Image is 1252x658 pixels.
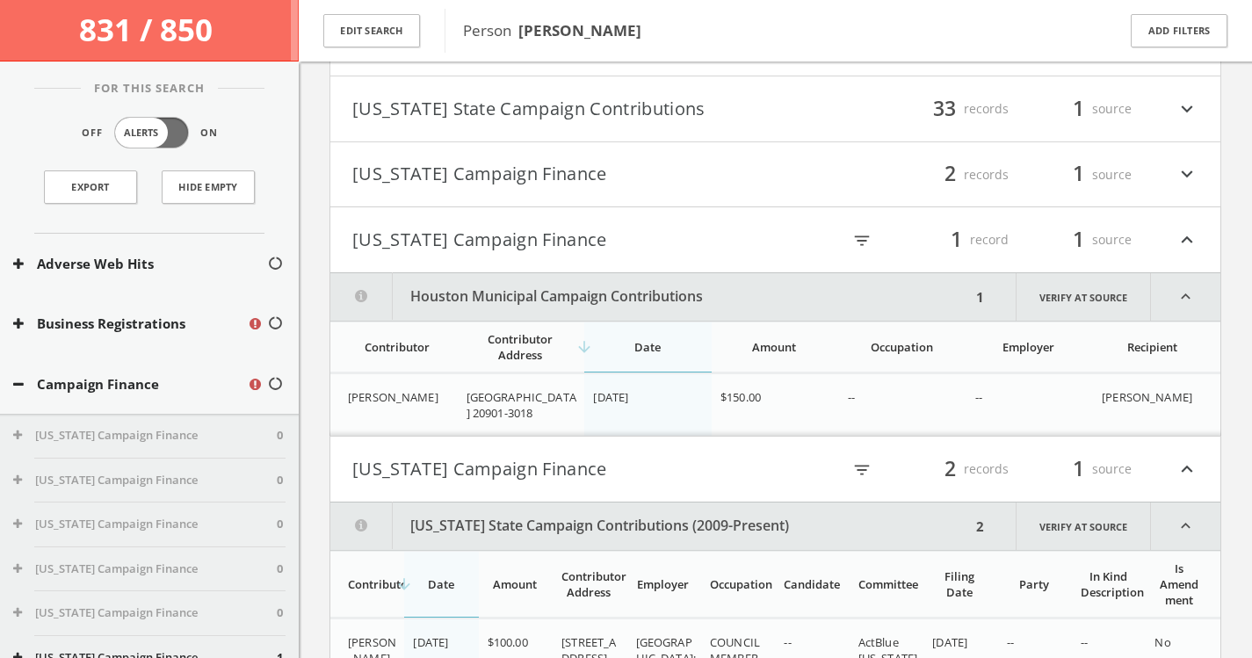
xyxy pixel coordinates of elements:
div: Committee [858,576,913,592]
button: [US_STATE] Campaign Finance [352,160,776,190]
span: 2 [937,159,964,190]
span: [PERSON_NAME] [348,389,438,405]
i: expand_less [1151,503,1220,550]
span: 1 [1065,224,1092,255]
div: Contributor Address [467,331,575,363]
div: Filing Date [932,568,987,600]
span: -- [848,389,855,405]
button: [US_STATE] Campaign Finance [13,427,277,445]
div: Occupation [710,576,764,592]
span: 0 [277,604,283,622]
div: Contributor [348,576,394,592]
button: Hide Empty [162,170,255,204]
span: 0 [277,472,283,489]
span: [DATE] [593,389,628,405]
div: Amount [488,576,542,592]
i: expand_less [1151,273,1220,321]
button: [US_STATE] Campaign Finance [13,516,277,533]
span: 1 [943,224,970,255]
span: 2 [937,453,964,484]
i: arrow_downward [395,575,413,593]
span: 1 [1065,453,1092,484]
span: $150.00 [720,389,761,405]
span: -- [1081,634,1088,650]
span: Off [82,126,103,141]
i: expand_less [1176,225,1198,255]
span: No [1154,634,1170,650]
div: record [903,225,1009,255]
div: Employer [975,339,1083,355]
span: 0 [277,427,283,445]
button: [US_STATE] State Campaign Contributions [352,94,776,124]
div: Employer [636,576,691,592]
button: [US_STATE] Campaign Finance [352,454,776,484]
div: Amount [720,339,829,355]
button: Campaign Finance [13,374,247,394]
div: Contributor [348,339,447,355]
button: [US_STATE] Campaign Finance [13,472,277,489]
span: For This Search [81,80,218,98]
div: 2 [971,503,989,550]
div: In Kind Description [1081,568,1135,600]
a: Verify at source [1016,273,1151,321]
i: expand_less [1176,454,1198,484]
div: 1 [971,273,989,321]
span: -- [784,634,791,650]
div: Is Amendment [1154,560,1203,608]
i: expand_more [1176,94,1198,124]
i: arrow_downward [575,338,593,356]
div: records [903,94,1009,124]
div: Contributor Address [561,568,616,600]
div: Date [593,339,701,355]
button: Business Registrations [13,314,247,334]
button: Add Filters [1131,14,1227,48]
b: [PERSON_NAME] [518,20,641,40]
span: -- [1007,634,1014,650]
div: Date [413,576,467,592]
div: Candidate [784,576,838,592]
span: 0 [277,516,283,533]
i: expand_more [1176,160,1198,190]
div: records [903,454,1009,484]
span: [DATE] [932,634,967,650]
span: [PERSON_NAME] [1102,389,1192,405]
button: [US_STATE] Campaign Finance [13,604,277,622]
div: source [1026,454,1132,484]
div: source [1026,160,1132,190]
div: grid [330,373,1220,436]
span: -- [975,389,982,405]
div: source [1026,94,1132,124]
button: Houston Municipal Campaign Contributions [330,273,971,321]
button: [US_STATE] State Campaign Contributions (2009-Present) [330,503,971,550]
span: [DATE] [413,634,448,650]
i: filter_list [852,231,872,250]
button: Edit Search [323,14,420,48]
span: 1 [1065,93,1092,124]
div: Party [1007,576,1061,592]
span: 1 [1065,159,1092,190]
button: [US_STATE] Campaign Finance [13,560,277,578]
button: [US_STATE] Campaign Finance [352,225,776,255]
span: $100.00 [488,634,528,650]
div: source [1026,225,1132,255]
a: Export [44,170,137,204]
span: Person [463,20,641,40]
span: 0 [277,560,283,578]
button: Adverse Web Hits [13,254,267,274]
span: On [200,126,218,141]
div: Recipient [1102,339,1203,355]
a: Verify at source [1016,503,1151,550]
div: records [903,160,1009,190]
i: filter_list [852,460,872,480]
span: [GEOGRAPHIC_DATA] 20901-3018 [467,389,576,421]
div: Occupation [848,339,956,355]
span: 33 [925,93,964,124]
span: 831 / 850 [79,9,220,50]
